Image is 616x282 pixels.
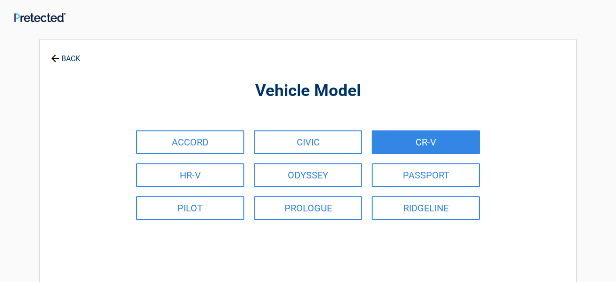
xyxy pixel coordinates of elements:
a: ACCORD [136,130,244,154]
a: PROLOGUE [254,196,362,220]
h2: Vehicle Model [92,80,524,102]
a: RIDGELINE [372,196,480,220]
a: ODYSSEY [254,163,362,187]
a: PASSPORT [372,163,480,187]
a: BACK [49,46,82,63]
a: HR-V [136,163,244,187]
a: CIVIC [254,130,362,154]
a: CR-V [372,130,480,154]
img: Main Logo [14,13,66,22]
a: PILOT [136,196,244,220]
